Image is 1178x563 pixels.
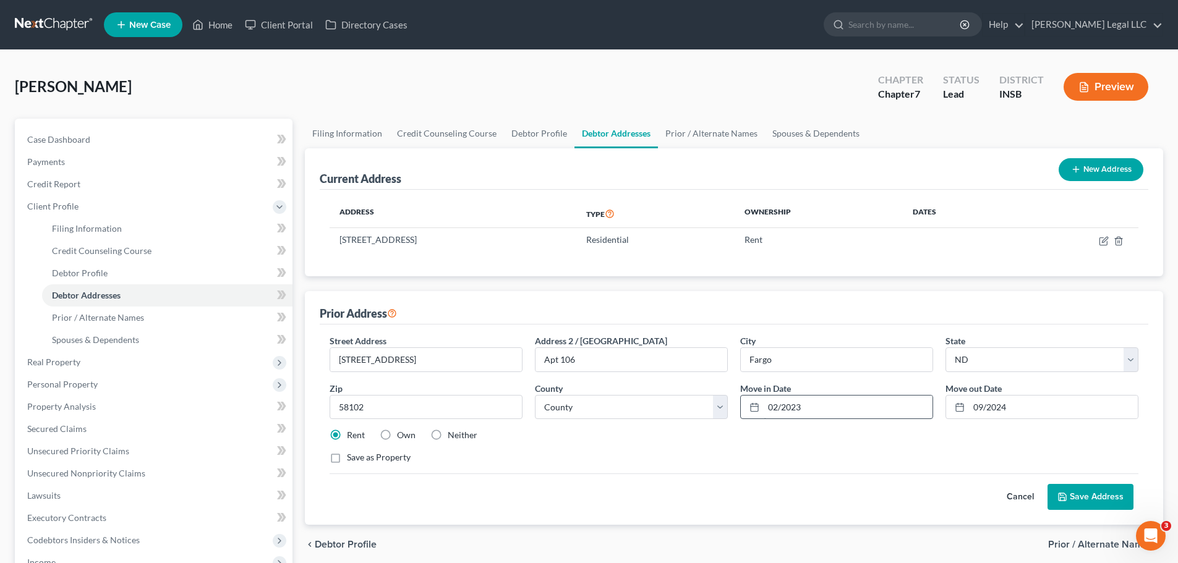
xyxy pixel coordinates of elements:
div: Chapter [878,73,923,87]
a: Filing Information [42,218,292,240]
div: Current Address [320,171,401,186]
span: Debtor Profile [315,540,377,549]
label: Rent [347,429,365,441]
a: Prior / Alternate Names [658,119,765,148]
th: Ownership [735,200,903,228]
button: Cancel [993,485,1048,509]
a: Case Dashboard [17,129,292,151]
a: Home [186,14,239,36]
span: State [945,336,965,346]
input: Enter city... [741,348,933,371]
div: Lead [943,87,980,101]
a: Help [983,14,1024,36]
span: [PERSON_NAME] [15,77,132,95]
a: Credit Report [17,173,292,195]
a: Debtor Profile [42,262,292,284]
span: Lawsuits [27,490,61,501]
a: Secured Claims [17,418,292,440]
span: Zip [330,383,343,394]
input: Enter street address [330,348,522,371]
span: Street Address [330,336,386,346]
span: 3 [1161,521,1171,531]
a: Property Analysis [17,396,292,418]
a: Client Portal [239,14,319,36]
a: Credit Counseling Course [42,240,292,262]
span: Filing Information [52,223,122,234]
a: Unsecured Nonpriority Claims [17,462,292,485]
span: City [740,336,756,346]
th: Type [576,200,735,228]
a: Lawsuits [17,485,292,507]
a: Debtor Profile [504,119,574,148]
td: Rent [735,228,903,252]
a: Spouses & Dependents [765,119,867,148]
input: MM/YYYY [969,396,1138,419]
span: Move in Date [740,383,791,394]
label: Own [397,429,416,441]
input: Search by name... [848,13,962,36]
span: County [535,383,563,394]
label: Address 2 / [GEOGRAPHIC_DATA] [535,334,667,347]
span: Executory Contracts [27,512,106,523]
span: Unsecured Nonpriority Claims [27,468,145,478]
a: Directory Cases [319,14,414,36]
a: Filing Information [305,119,390,148]
button: chevron_left Debtor Profile [305,540,377,549]
a: Debtor Addresses [574,119,658,148]
span: Real Property [27,357,80,367]
span: Prior / Alternate Names [52,312,144,323]
span: Spouses & Dependents [52,334,139,345]
td: Residential [576,228,735,252]
div: Status [943,73,980,87]
span: Client Profile [27,201,79,211]
th: Dates [903,200,1013,228]
span: Payments [27,156,65,167]
a: Credit Counseling Course [390,119,504,148]
span: Unsecured Priority Claims [27,446,129,456]
a: Spouses & Dependents [42,329,292,351]
span: 7 [915,88,920,99]
a: Payments [17,151,292,173]
input: -- [536,348,727,371]
div: Chapter [878,87,923,101]
span: Move out Date [945,383,1002,394]
a: Prior / Alternate Names [42,307,292,329]
span: Property Analysis [27,401,96,412]
iframe: Intercom live chat [1136,521,1166,551]
span: Debtor Profile [52,268,108,278]
a: Executory Contracts [17,507,292,529]
button: Preview [1064,73,1148,101]
input: XXXXX [330,395,523,420]
a: Debtor Addresses [42,284,292,307]
span: Secured Claims [27,423,87,434]
label: Save as Property [347,451,411,464]
button: Prior / Alternate Names chevron_right [1048,540,1163,549]
span: New Case [129,20,171,30]
span: Case Dashboard [27,134,90,145]
span: Prior / Alternate Names [1048,540,1153,549]
span: Personal Property [27,379,98,389]
td: [STREET_ADDRESS] [330,228,576,252]
span: Codebtors Insiders & Notices [27,535,140,545]
a: Unsecured Priority Claims [17,440,292,462]
span: Credit Counseling Course [52,245,152,256]
i: chevron_left [305,540,315,549]
input: MM/YYYY [764,396,933,419]
div: INSB [999,87,1044,101]
button: New Address [1059,158,1143,181]
div: Prior Address [320,306,397,321]
th: Address [330,200,576,228]
label: Neither [448,429,477,441]
span: Credit Report [27,179,80,189]
div: District [999,73,1044,87]
a: [PERSON_NAME] Legal LLC [1025,14,1163,36]
button: Save Address [1048,484,1133,510]
span: Debtor Addresses [52,290,121,300]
